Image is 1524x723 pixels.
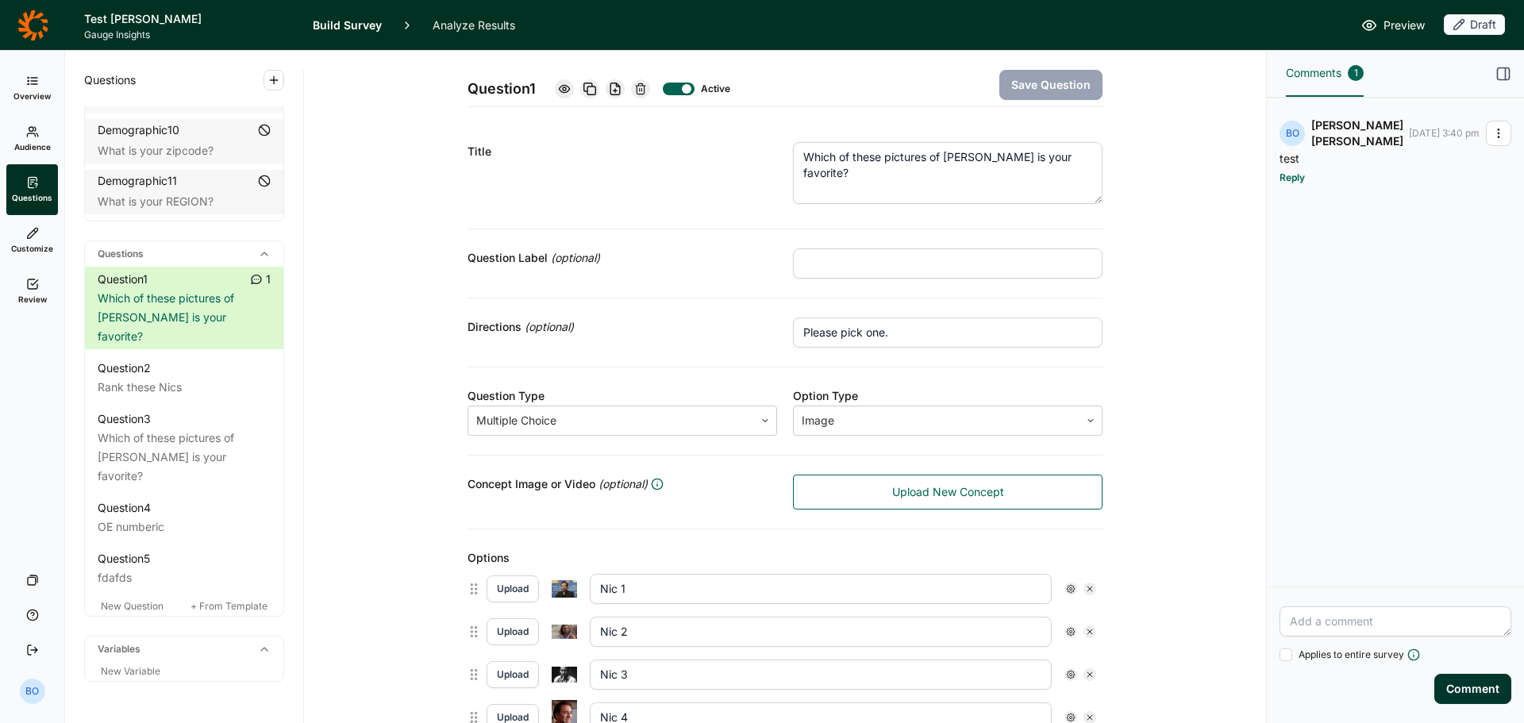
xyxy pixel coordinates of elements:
[98,498,151,517] div: Question 4
[84,29,294,41] span: Gauge Insights
[85,495,283,540] a: Question4OE numberic
[98,141,271,160] div: What is your zipcode?
[85,267,283,349] a: Question11Which of these pictures of [PERSON_NAME] is your favorite?
[98,192,271,211] div: What is your REGION?
[1083,583,1096,595] div: Remove
[85,241,283,267] div: Questions
[701,83,726,95] div: Active
[999,70,1103,100] button: Save Question
[18,294,47,305] span: Review
[85,546,283,590] a: Question5fdafds
[468,386,777,406] div: Question Type
[85,636,283,662] div: Variables
[551,248,600,267] span: (optional)
[12,192,52,203] span: Questions
[11,243,53,254] span: Customize
[1280,171,1305,184] button: Reply
[6,215,58,266] a: Customize
[552,580,577,597] img: vwlpszjn0miyhgrb5uhk.png
[6,113,58,164] a: Audience
[84,71,136,90] span: Questions
[1083,668,1096,681] div: Remove
[20,679,45,704] div: BO
[1064,668,1077,681] div: Settings
[6,63,58,113] a: Overview
[98,568,271,587] div: fdafds
[1064,625,1077,638] div: Settings
[98,289,271,346] div: Which of these pictures of [PERSON_NAME] is your favorite?
[1280,121,1305,146] div: BO
[1083,625,1096,638] div: Remove
[1311,117,1409,149] div: [PERSON_NAME] [PERSON_NAME]
[98,122,179,138] div: Demographic 10
[14,141,51,152] span: Audience
[98,270,148,289] div: Question 1
[98,410,151,429] div: Question 3
[487,661,539,688] button: Upload
[468,248,777,267] div: Question Label
[190,600,267,612] span: + From Template
[13,90,51,102] span: Overview
[84,10,294,29] h1: Test [PERSON_NAME]
[892,484,1004,500] span: Upload New Concept
[468,317,777,337] div: Directions
[98,173,177,189] div: Demographic 11
[631,79,650,98] div: Delete
[98,378,271,397] div: Rank these Nics
[598,475,648,494] span: (optional)
[6,164,58,215] a: Questions
[1280,152,1511,165] p: test
[1434,674,1511,704] button: Comment
[1361,16,1425,35] a: Preview
[98,517,271,536] div: OE numberic
[98,359,151,378] div: Question 2
[468,142,777,161] div: Title
[1444,14,1505,37] button: Draft
[1444,14,1505,35] div: Draft
[468,475,777,494] div: Concept Image or Video
[85,356,283,400] a: Question2Rank these Nics
[1348,65,1364,81] div: 1
[793,142,1103,204] textarea: Which of these pictures of [PERSON_NAME] is your favorite?
[1409,127,1480,140] div: [DATE] 3:40 pm
[552,667,577,682] img: q1uwt3b73zrmotturl18.png
[101,665,160,677] span: New Variable
[101,600,164,612] span: New Question
[525,317,574,337] span: (optional)
[487,575,539,602] button: Upload
[487,618,539,645] button: Upload
[1286,51,1364,97] button: Comments1
[1384,16,1425,35] span: Preview
[1299,648,1404,661] span: Applies to entire survey
[793,386,1103,406] div: Option Type
[1064,583,1077,595] div: Settings
[468,548,1103,567] div: Options
[552,625,577,639] img: zffbd3hfyrgedzeners9.png
[468,78,536,100] span: Question 1
[98,429,271,486] div: Which of these pictures of [PERSON_NAME] is your favorite?
[1286,63,1341,83] span: Comments
[85,406,283,489] a: Question3Which of these pictures of [PERSON_NAME] is your favorite?
[6,266,58,317] a: Review
[98,549,150,568] div: Question 5
[266,270,271,289] span: 1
